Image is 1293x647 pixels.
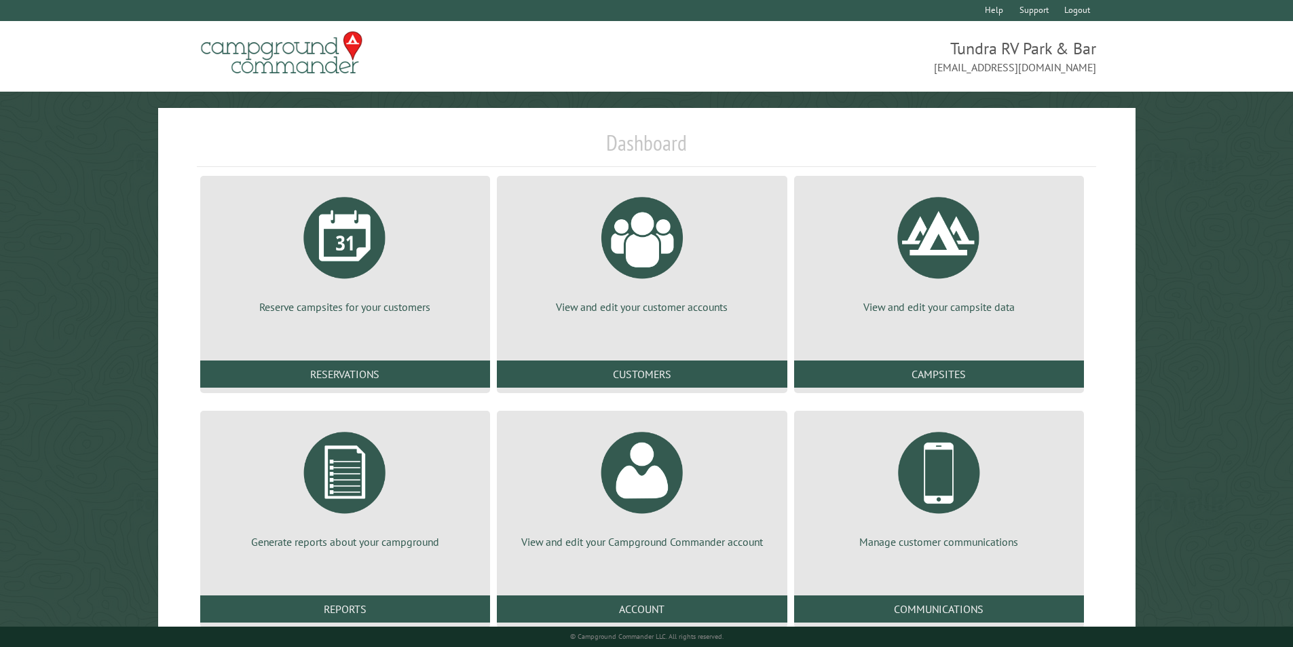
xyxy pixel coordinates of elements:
[217,534,474,549] p: Generate reports about your campground
[200,361,490,388] a: Reservations
[497,361,787,388] a: Customers
[810,422,1068,549] a: Manage customer communications
[217,187,474,314] a: Reserve campsites for your customers
[513,422,770,549] a: View and edit your Campground Commander account
[513,534,770,549] p: View and edit your Campground Commander account
[794,595,1084,623] a: Communications
[810,299,1068,314] p: View and edit your campsite data
[810,534,1068,549] p: Manage customer communications
[647,37,1097,75] span: Tundra RV Park & Bar [EMAIL_ADDRESS][DOMAIN_NAME]
[197,130,1097,167] h1: Dashboard
[200,595,490,623] a: Reports
[217,422,474,549] a: Generate reports about your campground
[570,632,724,641] small: © Campground Commander LLC. All rights reserved.
[794,361,1084,388] a: Campsites
[217,299,474,314] p: Reserve campsites for your customers
[497,595,787,623] a: Account
[810,187,1068,314] a: View and edit your campsite data
[513,187,770,314] a: View and edit your customer accounts
[197,26,367,79] img: Campground Commander
[513,299,770,314] p: View and edit your customer accounts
